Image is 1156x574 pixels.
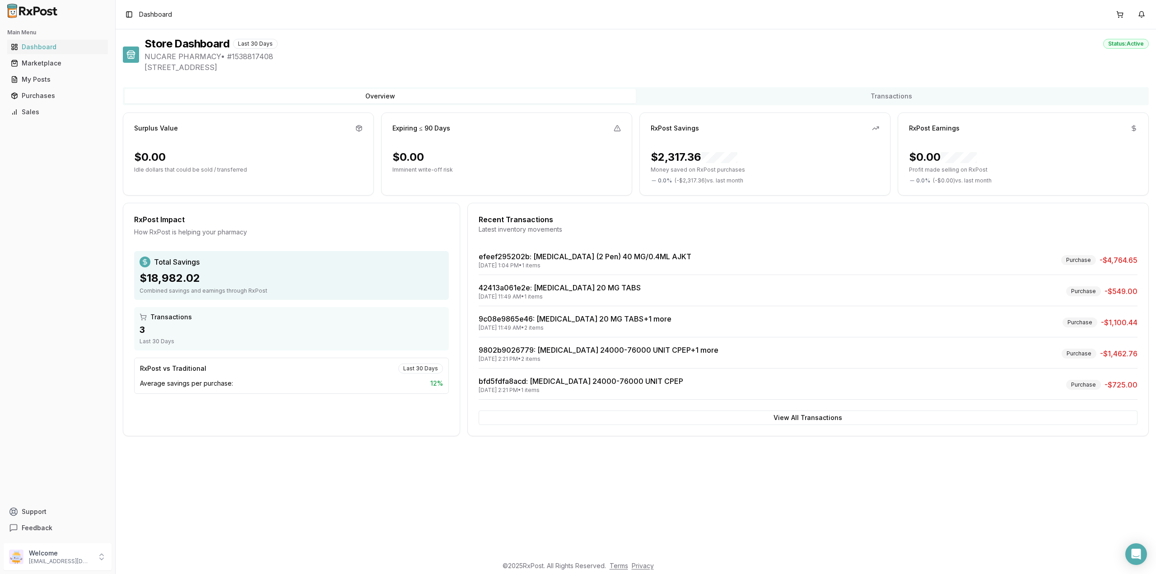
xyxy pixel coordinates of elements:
[139,10,172,19] span: Dashboard
[479,324,671,331] div: [DATE] 11:49 AM • 2 items
[392,166,621,173] p: Imminent write-off risk
[909,124,960,133] div: RxPost Earnings
[479,293,641,300] div: [DATE] 11:49 AM • 1 items
[140,271,443,285] div: $18,982.02
[636,89,1147,103] button: Transactions
[430,379,443,388] span: 12 %
[651,124,699,133] div: RxPost Savings
[909,150,977,164] div: $0.00
[140,287,443,294] div: Combined savings and earnings through RxPost
[392,150,424,164] div: $0.00
[4,504,112,520] button: Support
[4,40,112,54] button: Dashboard
[7,104,108,120] a: Sales
[1063,317,1097,327] div: Purchase
[144,37,229,51] h1: Store Dashboard
[1125,543,1147,565] div: Open Intercom Messenger
[4,89,112,103] button: Purchases
[144,62,1149,73] span: [STREET_ADDRESS]
[4,4,61,18] img: RxPost Logo
[134,228,449,237] div: How RxPost is helping your pharmacy
[11,91,104,100] div: Purchases
[144,51,1149,62] span: NUCARE PHARMACY • # 1538817408
[1103,39,1149,49] div: Status: Active
[22,523,52,532] span: Feedback
[4,56,112,70] button: Marketplace
[909,166,1137,173] p: Profit made selling on RxPost
[140,338,443,345] div: Last 30 Days
[1101,317,1137,328] span: -$1,100.44
[7,88,108,104] a: Purchases
[479,283,641,292] a: 42413a061e2e: [MEDICAL_DATA] 20 MG TABS
[398,364,443,373] div: Last 30 Days
[610,562,628,569] a: Terms
[11,42,104,51] div: Dashboard
[140,379,233,388] span: Average savings per purchase:
[7,39,108,55] a: Dashboard
[651,150,737,164] div: $2,317.36
[675,177,743,184] span: ( - $2,317.36 ) vs. last month
[4,72,112,87] button: My Posts
[7,29,108,36] h2: Main Menu
[1100,255,1137,266] span: -$4,764.65
[154,257,200,267] span: Total Savings
[134,166,363,173] p: Idle dollars that could be sold / transferred
[4,105,112,119] button: Sales
[150,313,192,322] span: Transactions
[479,411,1137,425] button: View All Transactions
[392,124,450,133] div: Expiring ≤ 90 Days
[140,364,206,373] div: RxPost vs Traditional
[479,214,1137,225] div: Recent Transactions
[7,71,108,88] a: My Posts
[479,262,691,269] div: [DATE] 1:04 PM • 1 items
[479,314,671,323] a: 9c08e9865e46: [MEDICAL_DATA] 20 MG TABS+1 more
[11,75,104,84] div: My Posts
[479,252,691,261] a: efeef295202b: [MEDICAL_DATA] (2 Pen) 40 MG/0.4ML AJKT
[651,166,879,173] p: Money saved on RxPost purchases
[479,377,683,386] a: bfd5fdfa8acd: [MEDICAL_DATA] 24000-76000 UNIT CPEP
[1105,286,1137,297] span: -$549.00
[134,214,449,225] div: RxPost Impact
[916,177,930,184] span: 0.0 %
[11,59,104,68] div: Marketplace
[658,177,672,184] span: 0.0 %
[11,107,104,117] div: Sales
[7,55,108,71] a: Marketplace
[29,558,92,565] p: [EMAIL_ADDRESS][DOMAIN_NAME]
[479,387,683,394] div: [DATE] 2:21 PM • 1 items
[1105,379,1137,390] span: -$725.00
[1061,255,1096,265] div: Purchase
[479,355,718,363] div: [DATE] 2:21 PM • 2 items
[479,225,1137,234] div: Latest inventory movements
[1062,349,1096,359] div: Purchase
[134,124,178,133] div: Surplus Value
[632,562,654,569] a: Privacy
[134,150,166,164] div: $0.00
[1066,286,1101,296] div: Purchase
[479,345,718,355] a: 9802b9026779: [MEDICAL_DATA] 24000-76000 UNIT CPEP+1 more
[233,39,278,49] div: Last 30 Days
[29,549,92,558] p: Welcome
[4,520,112,536] button: Feedback
[1066,380,1101,390] div: Purchase
[140,323,443,336] div: 3
[139,10,172,19] nav: breadcrumb
[1100,348,1137,359] span: -$1,462.76
[125,89,636,103] button: Overview
[9,550,23,564] img: User avatar
[933,177,992,184] span: ( - $0.00 ) vs. last month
